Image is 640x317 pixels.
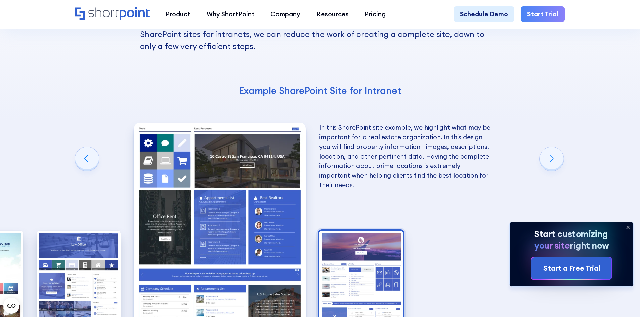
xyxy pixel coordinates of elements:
[454,6,514,22] a: Schedule Demo
[357,6,394,22] a: Pricing
[308,6,357,22] a: Resources
[262,6,308,22] a: Company
[3,298,19,314] button: Open CMP widget
[166,9,190,19] div: Product
[199,6,263,22] a: Why ShortPoint
[75,7,150,21] a: Home
[316,9,349,19] div: Resources
[319,123,491,190] p: In this SharePoint site example, we highlight what may be important for a real estate organizatio...
[365,9,386,19] div: Pricing
[540,147,564,171] div: Next slide
[521,6,565,22] a: Start Trial
[75,147,99,171] div: Previous slide
[207,9,255,19] div: Why ShortPoint
[531,257,611,279] a: Start a Free Trial
[606,285,640,317] iframe: Chat Widget
[543,263,600,274] div: Start a Free Trial
[270,9,300,19] div: Company
[158,6,199,22] a: Product
[140,84,500,97] h4: Example SharePoint Site for Intranet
